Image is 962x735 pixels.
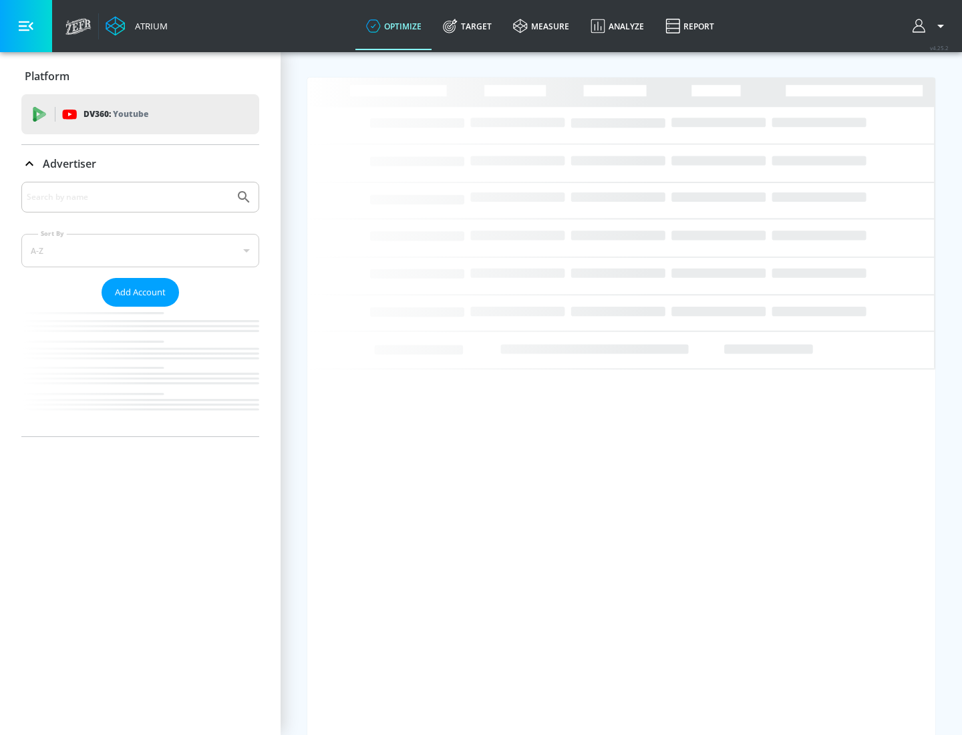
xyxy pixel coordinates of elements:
[113,107,148,121] p: Youtube
[130,20,168,32] div: Atrium
[21,307,259,436] nav: list of Advertiser
[84,107,148,122] p: DV360:
[38,229,67,238] label: Sort By
[655,2,725,50] a: Report
[21,94,259,134] div: DV360: Youtube
[21,145,259,182] div: Advertiser
[25,69,69,84] p: Platform
[21,182,259,436] div: Advertiser
[21,234,259,267] div: A-Z
[43,156,96,171] p: Advertiser
[432,2,502,50] a: Target
[355,2,432,50] a: optimize
[930,44,949,51] span: v 4.25.2
[115,285,166,300] span: Add Account
[106,16,168,36] a: Atrium
[27,188,229,206] input: Search by name
[502,2,580,50] a: measure
[21,57,259,95] div: Platform
[102,278,179,307] button: Add Account
[580,2,655,50] a: Analyze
